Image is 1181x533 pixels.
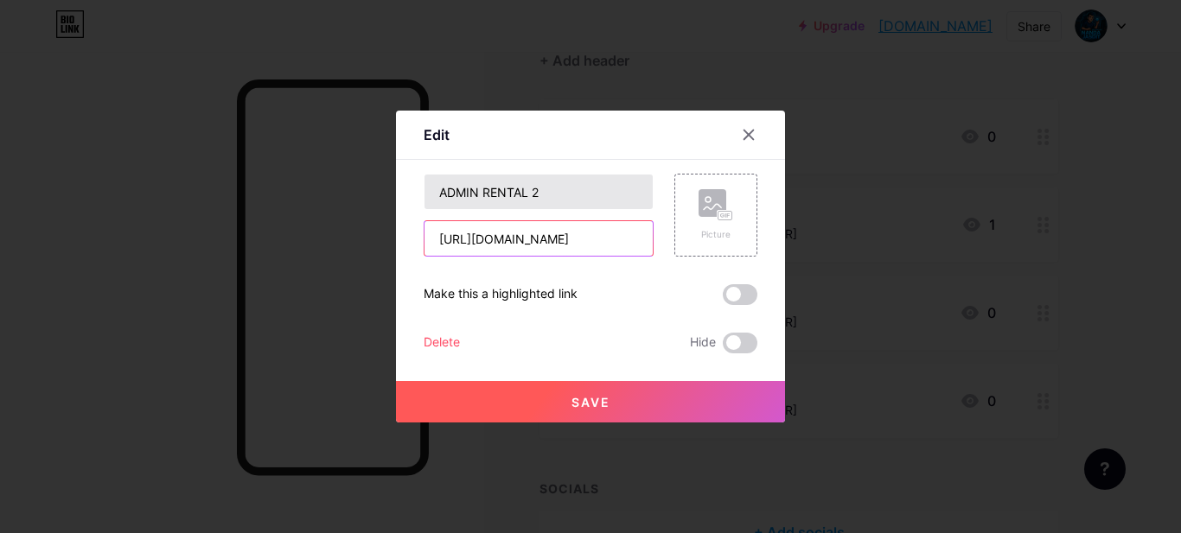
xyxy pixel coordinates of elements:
[699,228,733,241] div: Picture
[424,124,450,145] div: Edit
[424,284,578,305] div: Make this a highlighted link
[690,333,716,353] span: Hide
[424,333,460,353] div: Delete
[396,381,785,422] button: Save
[571,395,610,409] span: Save
[425,221,653,256] input: URL
[425,174,653,209] input: Title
